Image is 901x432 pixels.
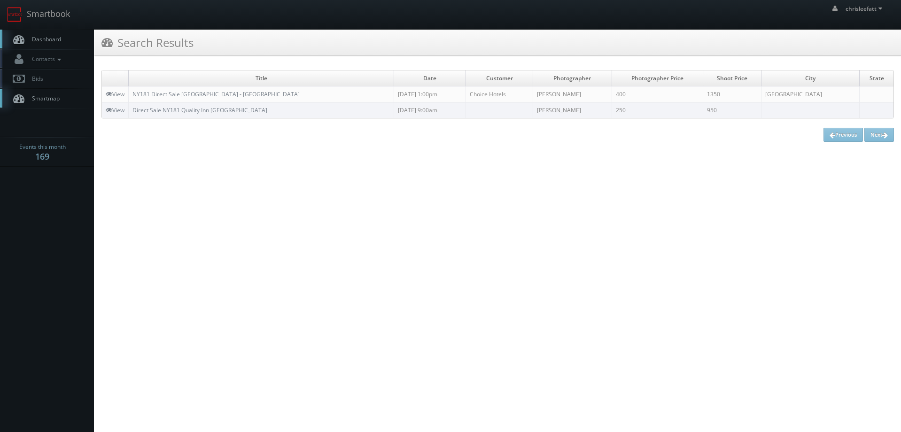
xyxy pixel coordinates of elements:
[19,142,66,152] span: Events this month
[129,70,394,86] td: Title
[466,70,533,86] td: Customer
[132,90,300,98] a: NY181 Direct Sale [GEOGRAPHIC_DATA] - [GEOGRAPHIC_DATA]
[7,7,22,22] img: smartbook-logo.png
[533,70,612,86] td: Photographer
[612,102,703,118] td: 250
[27,94,60,102] span: Smartmap
[533,86,612,102] td: [PERSON_NAME]
[27,35,61,43] span: Dashboard
[703,102,761,118] td: 950
[35,151,49,162] strong: 169
[860,70,893,86] td: State
[846,5,885,13] span: chrisleefatt
[533,102,612,118] td: [PERSON_NAME]
[612,86,703,102] td: 400
[27,55,63,63] span: Contacts
[394,102,466,118] td: [DATE] 9:00am
[101,34,194,51] h3: Search Results
[106,90,124,98] a: View
[394,70,466,86] td: Date
[27,75,43,83] span: Bids
[761,70,860,86] td: City
[106,106,124,114] a: View
[466,86,533,102] td: Choice Hotels
[703,70,761,86] td: Shoot Price
[394,86,466,102] td: [DATE] 1:00pm
[612,70,703,86] td: Photographer Price
[703,86,761,102] td: 1350
[132,106,267,114] a: Direct Sale NY181 Quality Inn [GEOGRAPHIC_DATA]
[761,86,860,102] td: [GEOGRAPHIC_DATA]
